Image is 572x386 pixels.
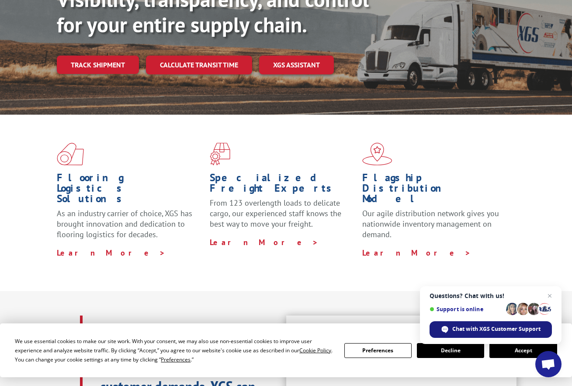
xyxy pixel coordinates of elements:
button: Decline [417,343,484,358]
span: Our agile distribution network gives you nationwide inventory management on demand. [362,208,499,239]
span: Support is online [430,306,503,312]
a: Learn More > [362,248,471,258]
a: XGS ASSISTANT [259,56,334,74]
span: As an industry carrier of choice, XGS has brought innovation and dedication to flooring logistics... [57,208,192,239]
p: From 123 overlength loads to delicate cargo, our experienced staff knows the best way to move you... [210,198,356,237]
span: Chat with XGS Customer Support [452,325,541,333]
img: xgs-icon-total-supply-chain-intelligence-red [57,143,84,165]
div: We use essential cookies to make our site work. With your consent, we may also use non-essential ... [15,337,333,364]
span: Questions? Chat with us! [430,292,552,299]
a: Open chat [535,351,562,377]
img: xgs-icon-flagship-distribution-model-red [362,143,392,165]
button: Preferences [344,343,412,358]
h1: Flooring Logistics Solutions [57,172,203,208]
span: Preferences [161,356,191,363]
h1: Specialized Freight Experts [210,172,356,198]
button: Accept [489,343,557,358]
h1: Flagship Distribution Model [362,172,509,208]
a: Track shipment [57,56,139,74]
a: Learn More > [210,237,319,247]
a: Calculate transit time [146,56,252,74]
img: xgs-icon-focused-on-flooring-red [210,143,230,165]
a: Learn More > [57,248,166,258]
span: Cookie Policy [299,347,331,354]
span: Chat with XGS Customer Support [430,321,552,338]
